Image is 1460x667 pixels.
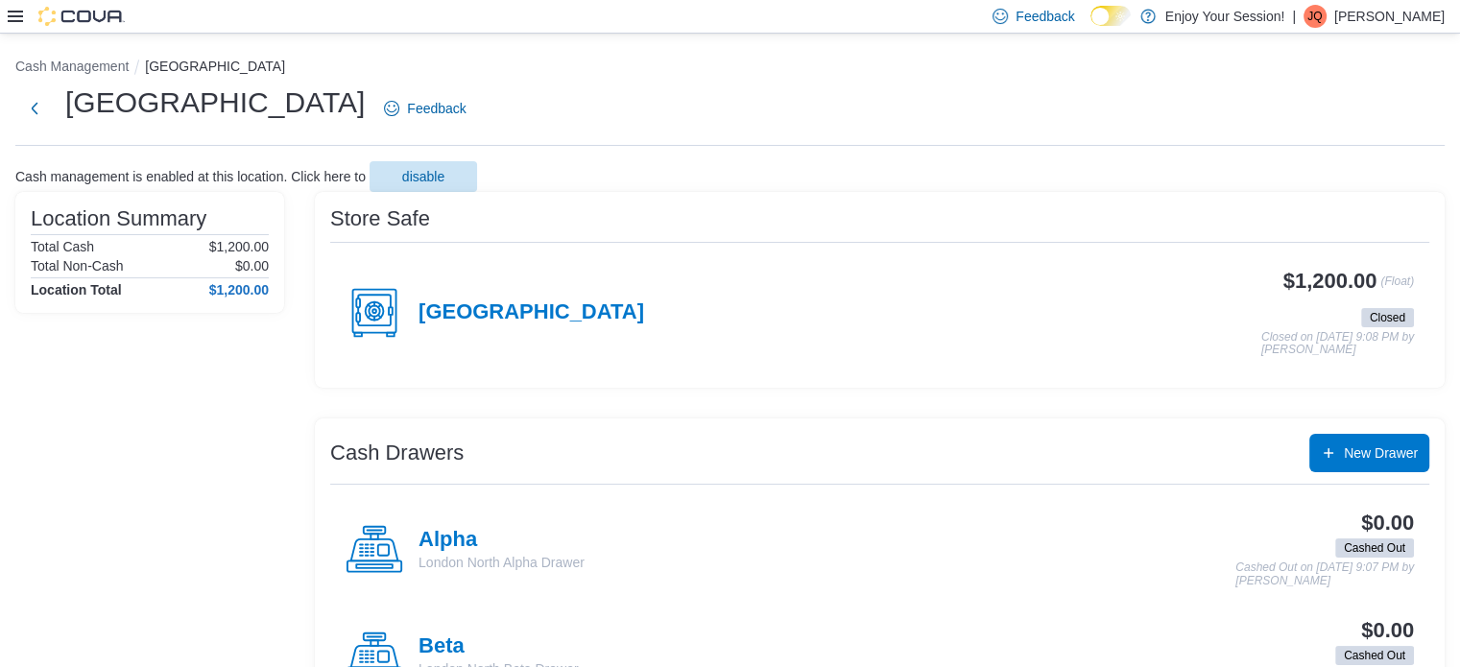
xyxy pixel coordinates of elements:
[419,553,585,572] p: London North Alpha Drawer
[419,528,585,553] h4: Alpha
[1380,270,1414,304] p: (Float)
[209,239,269,254] p: $1,200.00
[1165,5,1285,28] p: Enjoy Your Session!
[1307,5,1322,28] span: JQ
[1334,5,1445,28] p: [PERSON_NAME]
[31,282,122,298] h4: Location Total
[1292,5,1296,28] p: |
[1283,270,1377,293] h3: $1,200.00
[65,83,365,122] h1: [GEOGRAPHIC_DATA]
[15,59,129,74] button: Cash Management
[1361,619,1414,642] h3: $0.00
[1090,6,1131,26] input: Dark Mode
[419,634,579,659] h4: Beta
[209,282,269,298] h4: $1,200.00
[1335,646,1414,665] span: Cashed Out
[407,99,466,118] span: Feedback
[1370,309,1405,326] span: Closed
[402,167,444,186] span: disable
[1344,539,1405,557] span: Cashed Out
[1090,26,1091,27] span: Dark Mode
[1261,331,1414,357] p: Closed on [DATE] 9:08 PM by [PERSON_NAME]
[31,258,124,274] h6: Total Non-Cash
[145,59,285,74] button: [GEOGRAPHIC_DATA]
[1361,512,1414,535] h3: $0.00
[1344,443,1418,463] span: New Drawer
[1304,5,1327,28] div: Jessica Quenneville
[15,57,1445,80] nav: An example of EuiBreadcrumbs
[1016,7,1074,26] span: Feedback
[330,207,430,230] h3: Store Safe
[235,258,269,274] p: $0.00
[1309,434,1429,472] button: New Drawer
[31,207,206,230] h3: Location Summary
[1361,308,1414,327] span: Closed
[38,7,125,26] img: Cova
[370,161,477,192] button: disable
[330,441,464,465] h3: Cash Drawers
[1335,538,1414,558] span: Cashed Out
[419,300,644,325] h4: [GEOGRAPHIC_DATA]
[376,89,473,128] a: Feedback
[31,239,94,254] h6: Total Cash
[15,89,54,128] button: Next
[1344,647,1405,664] span: Cashed Out
[1235,561,1414,587] p: Cashed Out on [DATE] 9:07 PM by [PERSON_NAME]
[15,169,366,184] p: Cash management is enabled at this location. Click here to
